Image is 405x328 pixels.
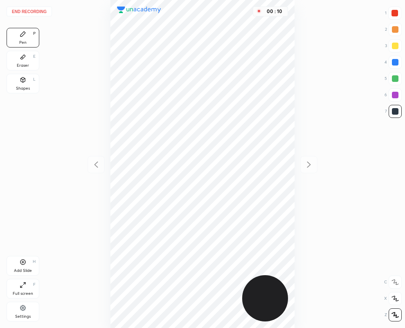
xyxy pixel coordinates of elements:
[13,292,33,296] div: Full screen
[385,105,402,118] div: 7
[385,56,402,69] div: 4
[385,39,402,52] div: 3
[385,23,402,36] div: 2
[33,32,36,36] div: P
[384,276,402,289] div: C
[265,9,284,14] div: 00 : 10
[19,41,27,45] div: Pen
[17,63,29,68] div: Eraser
[117,7,161,13] img: logo.38c385cc.svg
[15,314,31,319] div: Settings
[14,269,32,273] div: Add Slide
[33,54,36,59] div: E
[385,88,402,102] div: 6
[384,292,402,305] div: X
[16,86,30,90] div: Shapes
[33,260,36,264] div: H
[385,7,401,20] div: 1
[33,283,36,287] div: F
[33,77,36,81] div: L
[385,72,402,85] div: 5
[7,7,52,16] button: End recording
[385,308,402,321] div: Z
